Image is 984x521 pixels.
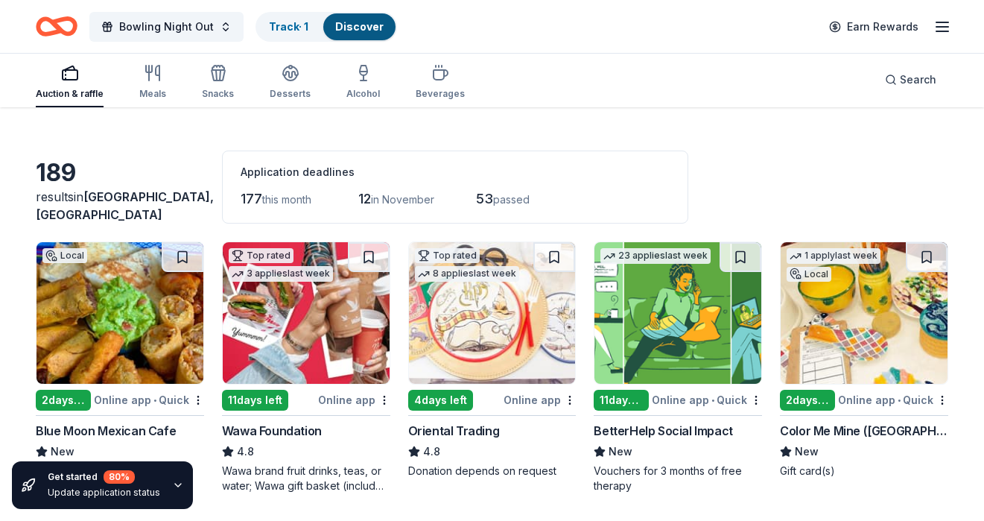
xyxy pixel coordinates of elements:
[36,158,204,188] div: 189
[222,241,390,493] a: Image for Wawa FoundationTop rated3 applieslast week11days leftOnline appWawa Foundation4.8Wawa b...
[222,422,322,440] div: Wawa Foundation
[820,13,927,40] a: Earn Rewards
[594,390,649,411] div: 11 days left
[139,58,166,107] button: Meals
[119,18,214,36] span: Bowling Night Out
[493,193,530,206] span: passed
[42,248,87,263] div: Local
[780,464,948,479] div: Gift card(s)
[787,248,880,264] div: 1 apply last week
[476,191,493,206] span: 53
[600,248,711,264] div: 23 applies last week
[409,242,576,384] img: Image for Oriental Trading
[262,193,311,206] span: this month
[898,394,901,406] span: •
[36,422,176,440] div: Blue Moon Mexican Cafe
[222,390,288,411] div: 11 days left
[94,391,204,409] div: Online app Quick
[48,487,160,499] div: Update application status
[36,189,214,222] span: in
[358,191,371,206] span: 12
[346,58,380,107] button: Alcohol
[415,266,519,282] div: 8 applies last week
[89,12,244,42] button: Bowling Night Out
[223,242,390,384] img: Image for Wawa Foundation
[36,390,91,411] div: 2 days left
[408,390,473,411] div: 4 days left
[36,9,77,44] a: Home
[318,391,390,409] div: Online app
[229,266,333,282] div: 3 applies last week
[241,191,262,206] span: 177
[594,422,732,440] div: BetterHelp Social Impact
[780,390,835,411] div: 2 days left
[270,88,311,100] div: Desserts
[838,391,948,409] div: Online app Quick
[346,88,380,100] div: Alcohol
[900,71,936,89] span: Search
[153,394,156,406] span: •
[335,20,384,33] a: Discover
[781,242,948,384] img: Image for Color Me Mine (Ridgewood)
[237,443,254,461] span: 4.8
[202,58,234,107] button: Snacks
[408,241,577,479] a: Image for Oriental TradingTop rated8 applieslast week4days leftOnline appOriental Trading4.8Donat...
[408,464,577,479] div: Donation depends on request
[795,443,819,461] span: New
[36,88,104,100] div: Auction & raffle
[202,88,234,100] div: Snacks
[609,443,632,461] span: New
[780,241,948,479] a: Image for Color Me Mine (Ridgewood)1 applylast weekLocal2days leftOnline app•QuickColor Me Mine (...
[36,58,104,107] button: Auction & raffle
[371,193,434,206] span: in November
[229,248,293,263] div: Top rated
[780,422,948,440] div: Color Me Mine ([GEOGRAPHIC_DATA])
[594,242,761,384] img: Image for BetterHelp Social Impact
[104,470,135,484] div: 80 %
[711,394,714,406] span: •
[416,88,465,100] div: Beverages
[594,241,762,493] a: Image for BetterHelp Social Impact23 applieslast week11days leftOnline app•QuickBetterHelp Social...
[504,391,576,409] div: Online app
[652,391,762,409] div: Online app Quick
[241,163,670,181] div: Application deadlines
[423,443,440,461] span: 4.8
[873,65,948,95] button: Search
[408,422,500,440] div: Oriental Trading
[594,464,762,493] div: Vouchers for 3 months of free therapy
[36,188,204,224] div: results
[415,248,480,263] div: Top rated
[48,470,160,484] div: Get started
[787,267,831,282] div: Local
[51,443,74,461] span: New
[269,20,308,33] a: Track· 1
[139,88,166,100] div: Meals
[416,58,465,107] button: Beverages
[222,464,390,493] div: Wawa brand fruit drinks, teas, or water; Wawa gift basket (includes Wawa products and coupons)
[36,242,203,384] img: Image for Blue Moon Mexican Cafe
[255,12,397,42] button: Track· 1Discover
[36,189,214,222] span: [GEOGRAPHIC_DATA], [GEOGRAPHIC_DATA]
[36,241,204,479] a: Image for Blue Moon Mexican CafeLocal2days leftOnline app•QuickBlue Moon Mexican CafeNewFood, gif...
[270,58,311,107] button: Desserts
